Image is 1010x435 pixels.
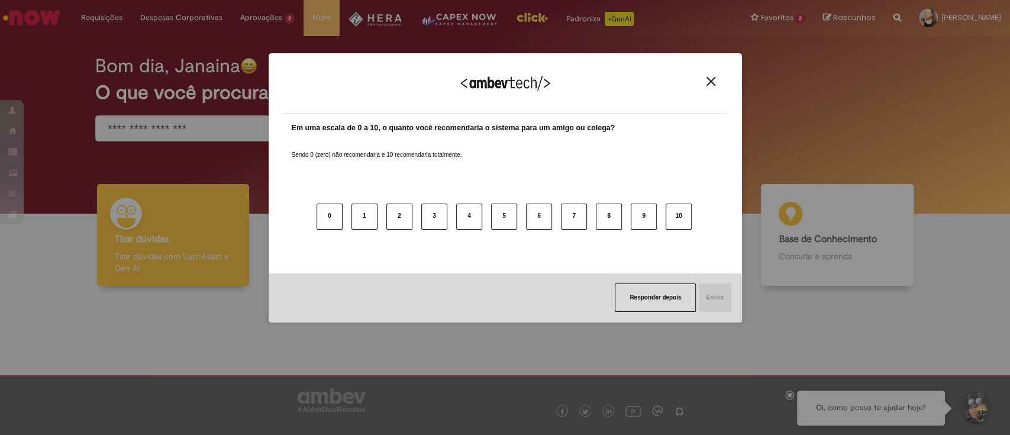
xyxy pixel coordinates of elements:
[703,76,719,86] button: Close
[491,204,517,230] button: 5
[526,204,552,230] button: 6
[351,204,377,230] button: 1
[456,204,482,230] button: 4
[386,204,412,230] button: 2
[596,204,622,230] button: 8
[706,77,715,86] img: Close
[292,137,462,159] label: Sendo 0 (zero) não recomendaria e 10 recomendaria totalmente.
[615,283,696,312] button: Responder depois
[666,204,692,230] button: 10
[631,204,657,230] button: 9
[292,123,615,134] label: Em uma escala de 0 a 10, o quanto você recomendaria o sistema para um amigo ou colega?
[461,76,550,91] img: Logo Ambevtech
[317,204,343,230] button: 0
[421,204,447,230] button: 3
[561,204,587,230] button: 7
